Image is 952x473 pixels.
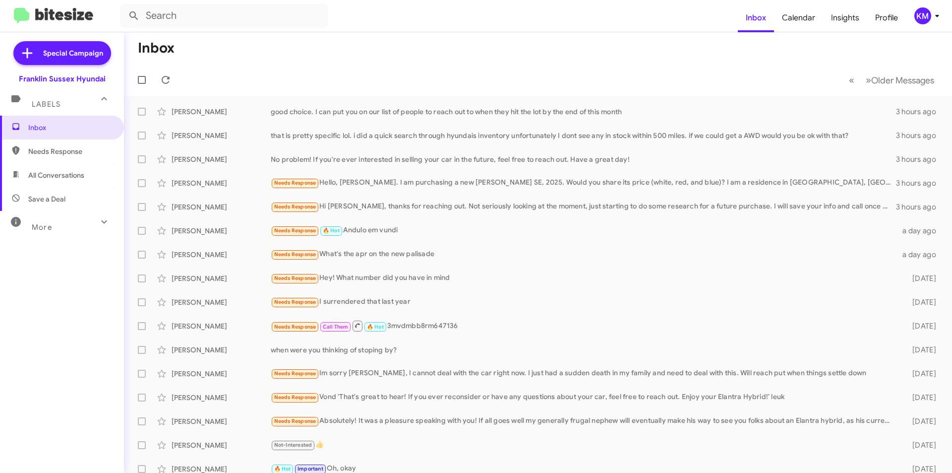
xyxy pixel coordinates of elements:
[271,415,896,427] div: Absolutely! It was a pleasure speaking with you! If all goes well my generally frugal nephew will...
[896,416,944,426] div: [DATE]
[271,368,896,379] div: Im sorry [PERSON_NAME], I cannot deal with the car right now. I just had a sudden death in my fam...
[896,273,944,283] div: [DATE]
[914,7,931,24] div: KM
[274,324,316,330] span: Needs Response
[172,321,271,331] div: [PERSON_NAME]
[896,178,944,188] div: 3 hours ago
[271,296,896,308] div: I surrendered that last year
[274,394,316,401] span: Needs Response
[271,201,896,212] div: Hi [PERSON_NAME], thanks for reaching out. Not seriously looking at the moment, just starting to ...
[823,3,867,32] a: Insights
[271,225,896,236] div: Andulo em vundi
[28,123,113,133] span: Inbox
[172,416,271,426] div: [PERSON_NAME]
[738,3,774,32] a: Inbox
[274,227,316,234] span: Needs Response
[896,131,944,140] div: 3 hours ago
[860,70,940,90] button: Next
[19,74,106,84] div: Franklin Sussex Hyundai
[906,7,941,24] button: KM
[172,131,271,140] div: [PERSON_NAME]
[28,170,84,180] span: All Conversations
[896,440,944,450] div: [DATE]
[896,369,944,379] div: [DATE]
[274,251,316,258] span: Needs Response
[120,4,328,28] input: Search
[896,297,944,307] div: [DATE]
[172,369,271,379] div: [PERSON_NAME]
[896,393,944,403] div: [DATE]
[172,250,271,260] div: [PERSON_NAME]
[843,70,860,90] button: Previous
[43,48,103,58] span: Special Campaign
[896,154,944,164] div: 3 hours ago
[323,324,349,330] span: Call Them
[271,345,896,355] div: when were you thinking of stoping by?
[274,418,316,424] span: Needs Response
[367,324,384,330] span: 🔥 Hot
[172,202,271,212] div: [PERSON_NAME]
[274,442,312,448] span: Not-Interested
[271,320,896,332] div: 3mvdmbb8rm647136
[896,202,944,212] div: 3 hours ago
[13,41,111,65] a: Special Campaign
[172,273,271,283] div: [PERSON_NAME]
[172,154,271,164] div: [PERSON_NAME]
[271,272,896,284] div: Hey! What number did you have in mind
[774,3,823,32] a: Calendar
[274,299,316,305] span: Needs Response
[172,345,271,355] div: [PERSON_NAME]
[172,440,271,450] div: [PERSON_NAME]
[172,393,271,403] div: [PERSON_NAME]
[271,107,896,117] div: good choice. I can put you on our list of people to reach out to when they hit the lot by the end...
[172,297,271,307] div: [PERSON_NAME]
[271,392,896,403] div: Vond 'That's great to hear! If you ever reconsider or have any questions about your car, feel fre...
[172,226,271,236] div: [PERSON_NAME]
[32,100,60,109] span: Labels
[271,131,896,140] div: that is pretty specific lol. i did a quick search through hyundais inventory unfortunately I dont...
[896,250,944,260] div: a day ago
[274,275,316,281] span: Needs Response
[896,107,944,117] div: 3 hours ago
[843,70,940,90] nav: Page navigation example
[271,177,896,189] div: Hello, [PERSON_NAME]. I am purchasing a new [PERSON_NAME] SE, 2025. Would you share its price (wh...
[32,223,52,232] span: More
[271,249,896,260] div: What's the apr on the new palisade
[274,370,316,377] span: Needs Response
[28,194,65,204] span: Save a Deal
[871,75,934,86] span: Older Messages
[297,466,323,472] span: Important
[274,203,316,210] span: Needs Response
[867,3,906,32] a: Profile
[172,107,271,117] div: [PERSON_NAME]
[866,74,871,86] span: »
[274,180,316,186] span: Needs Response
[28,146,113,156] span: Needs Response
[896,321,944,331] div: [DATE]
[274,466,291,472] span: 🔥 Hot
[172,178,271,188] div: [PERSON_NAME]
[138,40,175,56] h1: Inbox
[323,227,340,234] span: 🔥 Hot
[849,74,854,86] span: «
[271,439,896,451] div: 👍
[896,345,944,355] div: [DATE]
[271,154,896,164] div: No problem! If you're ever interested in selling your car in the future, feel free to reach out. ...
[896,226,944,236] div: a day ago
